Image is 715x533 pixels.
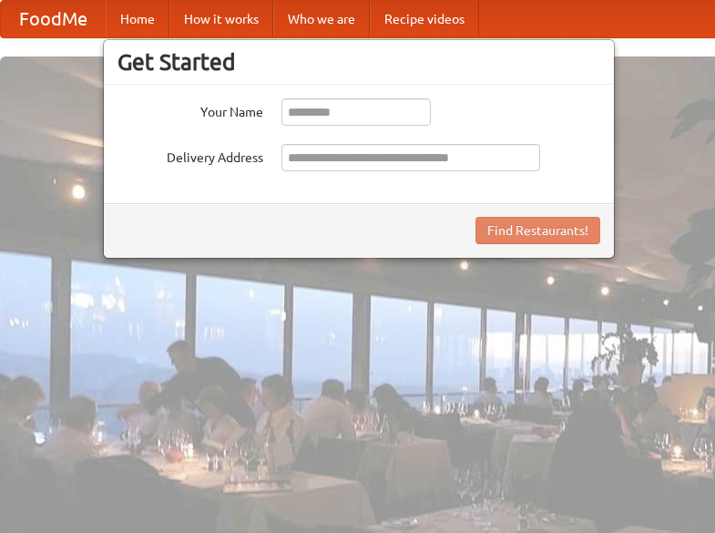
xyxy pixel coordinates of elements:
[117,144,263,167] label: Delivery Address
[117,48,600,76] h3: Get Started
[273,1,370,37] a: Who we are
[117,98,263,121] label: Your Name
[106,1,169,37] a: Home
[169,1,273,37] a: How it works
[1,1,106,37] a: FoodMe
[475,217,600,244] button: Find Restaurants!
[370,1,479,37] a: Recipe videos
